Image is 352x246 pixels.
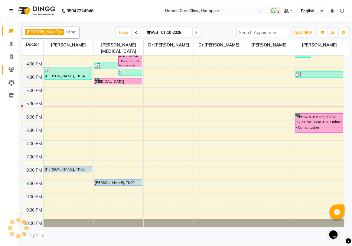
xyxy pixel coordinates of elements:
div: 7:30 PM [25,154,43,160]
img: logo [15,2,57,19]
span: +6 [65,29,74,34]
div: [PERSON_NAME], TK38, 04:25 PM-04:40 PM, Medicine 1 [295,72,343,77]
div: 9:00 PM [25,194,43,200]
span: 1 / 1 [30,232,38,239]
div: 6:30 PM [25,127,43,134]
div: 8:00 PM [25,167,43,174]
div: ALOWHAA BHANSALI, TK27, 03:30 PM-04:15 PM, Online - Consultation [119,47,142,66]
div: [PERSON_NAME], TK37, 04:20 PM-04:36 PM, Medicine 1,Courier Charges out of City [119,69,142,75]
span: [PERSON_NAME] [44,41,93,49]
a: x [59,29,62,34]
span: Today [116,28,131,37]
span: [PERSON_NAME][MEDICAL_DATA] [93,41,143,55]
span: Dr [PERSON_NAME] [194,41,244,49]
div: 4:00 PM [25,61,43,67]
span: [PERSON_NAME] [294,41,344,49]
input: 2025-10-01 [159,28,190,37]
div: 7:00 PM [25,141,43,147]
span: ADD NEW [294,30,312,35]
div: [PERSON_NAME], TK24, 06:00 PM-06:45 PM, Online - Consultation [295,113,343,132]
span: [PERSON_NAME] [27,29,59,34]
b: 08047224946 [67,2,93,19]
div: [PERSON_NAME], TK02, 08:00 PM-08:15 PM, In Person - Follow Up [44,166,92,172]
div: [PERSON_NAME], TK34, 04:15 PM-04:45 PM, In Person - Follow Up,Medicine [44,67,92,79]
div: Doctor [21,41,43,48]
span: Dr [PERSON_NAME] [144,41,194,49]
button: ADD NEW [293,28,314,37]
div: 5:00 PM [25,88,43,94]
div: 8:30 PM [25,181,43,187]
div: 9:30 PM [25,207,43,213]
div: 6:00 PM [25,114,43,120]
div: 4:30 PM [25,74,43,81]
span: [PERSON_NAME] [244,41,294,49]
div: [MEDICAL_DATA][PERSON_NAME], TK36, 04:40 PM-04:55 PM, In Person - Follow Up [94,78,142,84]
span: Wed [145,30,159,35]
div: 5:30 PM [25,101,43,107]
iframe: chat widget [327,222,346,240]
input: Search Appointment [236,28,289,37]
div: [PERSON_NAME], TK07, 08:30 PM-08:45 PM, In Person - Follow Up [94,180,142,185]
div: 10:00 PM [23,220,43,227]
div: [PERSON_NAME], TK35, 04:05 PM-04:21 PM, Medicine,Courier Charges out of City [94,63,118,69]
